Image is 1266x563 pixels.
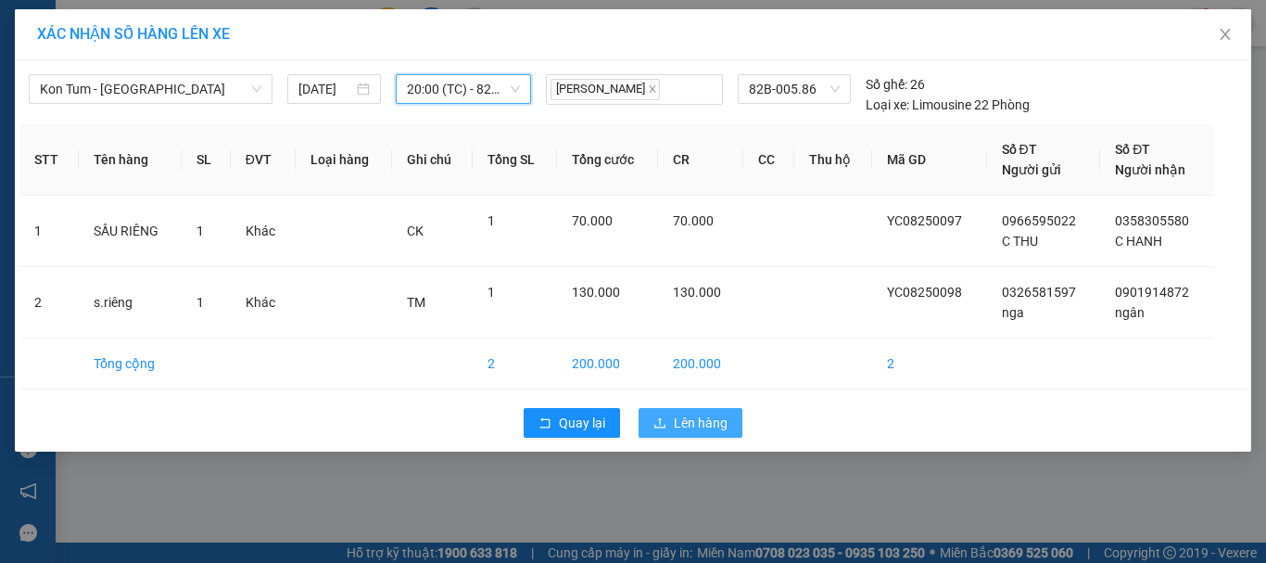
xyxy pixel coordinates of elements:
[866,95,909,115] span: Loại xe:
[658,339,743,390] td: 200.000
[524,408,620,438] button: rollbackQuay lại
[673,213,714,228] span: 70.000
[887,213,962,228] span: YC08250097
[19,196,79,267] td: 1
[473,124,557,196] th: Tổng SL
[296,124,392,196] th: Loại hàng
[79,196,183,267] td: SẦU RIÊNG
[673,285,721,300] span: 130.000
[1115,285,1189,300] span: 0901914872
[407,295,425,310] span: TM
[557,339,657,390] td: 200.000
[749,75,840,103] span: 82B-005.86
[79,124,183,196] th: Tên hàng
[658,124,743,196] th: CR
[1115,234,1162,249] span: C HANH
[1115,213,1189,228] span: 0358305580
[572,213,613,228] span: 70.000
[231,124,296,196] th: ĐVT
[1002,142,1037,157] span: Số ĐT
[872,124,987,196] th: Mã GD
[866,74,925,95] div: 26
[872,339,987,390] td: 2
[196,295,204,310] span: 1
[392,124,474,196] th: Ghi chú
[794,124,872,196] th: Thu hộ
[1115,142,1150,157] span: Số ĐT
[487,213,495,228] span: 1
[407,75,521,103] span: 20:00 (TC) - 82B-005.86
[487,285,495,300] span: 1
[674,413,728,433] span: Lên hàng
[196,224,204,238] span: 1
[866,74,907,95] span: Số ghế:
[1002,213,1076,228] span: 0966595022
[37,25,230,43] span: XÁC NHẬN SỐ HÀNG LÊN XE
[1002,305,1024,320] span: nga
[538,416,551,431] span: rollback
[79,339,183,390] td: Tổng cộng
[473,339,557,390] td: 2
[1115,162,1185,177] span: Người nhận
[866,95,1030,115] div: Limousine 22 Phòng
[1199,9,1251,61] button: Close
[19,267,79,339] td: 2
[559,413,605,433] span: Quay lại
[1115,305,1145,320] span: ngân
[572,285,620,300] span: 130.000
[298,79,352,99] input: 13/08/2025
[1002,285,1076,300] span: 0326581597
[182,124,231,196] th: SL
[743,124,794,196] th: CC
[1002,234,1038,249] span: C THU
[19,124,79,196] th: STT
[231,267,296,339] td: Khác
[551,79,660,100] span: [PERSON_NAME]
[639,408,742,438] button: uploadLên hàng
[1218,27,1233,42] span: close
[79,267,183,339] td: s.riêng
[1002,162,1061,177] span: Người gửi
[40,75,261,103] span: Kon Tum - Đà Nẵng
[887,285,962,300] span: YC08250098
[407,224,424,238] span: CK
[648,84,657,94] span: close
[653,416,666,431] span: upload
[557,124,657,196] th: Tổng cước
[231,196,296,267] td: Khác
